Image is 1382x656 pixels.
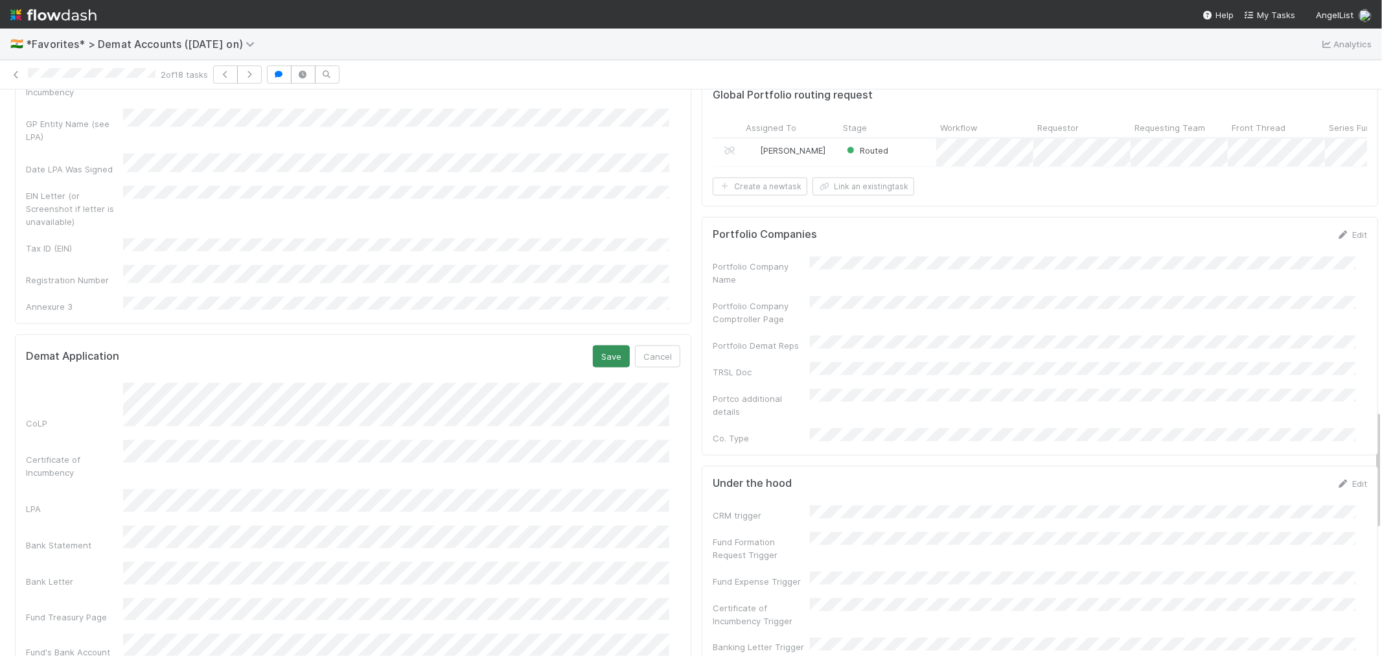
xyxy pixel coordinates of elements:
div: Tax ID (EIN) [26,242,123,255]
div: CoLP [26,417,123,430]
span: Routed [844,145,888,156]
span: Requestor [1037,121,1079,134]
div: Portfolio Company Name [713,260,810,286]
div: Fund Formation Request Trigger [713,535,810,561]
div: TRSL Doc [713,366,810,379]
button: Link an existingtask [812,178,914,196]
div: Help [1203,8,1234,21]
div: Banking Letter Trigger [713,641,810,654]
div: Fund Treasury Page [26,611,123,624]
span: Requesting Team [1134,121,1205,134]
div: Registration Number [26,274,123,287]
div: Certificate of Incumbency [26,453,123,479]
div: Bank Letter [26,575,123,588]
div: Portfolio Demat Reps [713,339,810,352]
img: logo-inverted-e16ddd16eac7371096b0.svg [10,4,97,26]
img: avatar_5bf5c33b-3139-4939-a495-cbf9fc6ebf7e.png [748,145,758,156]
span: Workflow [940,121,978,134]
button: Save [593,346,630,368]
div: Bank Statement [26,539,123,552]
span: [PERSON_NAME] [760,145,825,156]
div: Certificate of Incumbency Trigger [713,602,810,627]
div: Portco additional details [713,392,810,418]
div: [PERSON_NAME] [747,144,825,157]
a: Edit [1337,478,1367,489]
a: Edit [1337,229,1367,240]
button: Cancel [635,346,680,368]
div: EIN Letter (or Screenshot if letter is unavailable) [26,189,123,228]
h5: Demat Application [26,350,119,363]
span: 2 of 18 tasks [161,68,208,81]
h5: Portfolio Companies [713,228,817,241]
div: Co. Type [713,432,810,445]
a: Analytics [1320,36,1372,52]
div: Fund Expense Trigger [713,575,810,588]
div: CRM trigger [713,509,810,522]
span: My Tasks [1244,10,1295,20]
div: Portfolio Company Comptroller Page [713,299,810,325]
div: Routed [844,144,888,157]
a: My Tasks [1244,8,1295,21]
span: Assigned To [746,121,796,134]
h5: Under the hood [713,477,792,490]
div: Annexure 3 [26,300,123,313]
span: *Favorites* > Demat Accounts ([DATE] on) [26,38,261,51]
img: avatar_cd4e5e5e-3003-49e5-bc76-fd776f359de9.png [1359,9,1372,22]
button: Create a newtask [713,178,807,196]
div: GP Entity Name (see LPA) [26,117,123,143]
span: 🇮🇳 [10,38,23,49]
h5: Global Portfolio routing request [713,89,873,102]
span: Stage [843,121,867,134]
span: Front Thread [1232,121,1285,134]
div: Date LPA Was Signed [26,163,123,176]
div: LPA [26,502,123,515]
span: AngelList [1316,10,1353,20]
